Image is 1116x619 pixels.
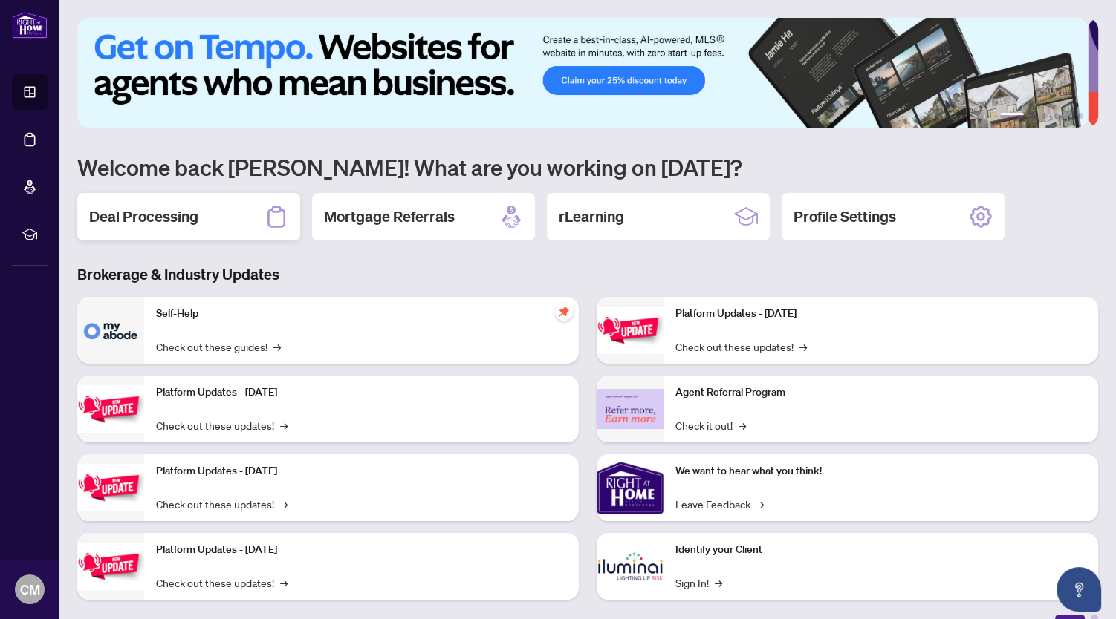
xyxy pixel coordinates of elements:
a: Leave Feedback→ [675,496,764,512]
button: 2 [1030,113,1036,119]
img: Platform Updates - July 21, 2025 [77,464,144,511]
a: Check out these updates!→ [156,496,288,512]
span: → [799,338,807,355]
button: 1 [1000,113,1024,119]
button: 6 [1077,113,1083,119]
p: Platform Updates - [DATE] [675,306,1086,322]
a: Check out these updates!→ [156,574,288,591]
span: pushpin [555,303,573,321]
button: Open asap [1057,567,1101,612]
p: Identify your Client [675,542,1086,558]
a: Check out these updates!→ [156,417,288,433]
h3: Brokerage & Industry Updates [77,264,1098,285]
img: Slide 0 [77,18,1088,128]
h2: Deal Processing [89,206,198,227]
span: → [280,496,288,512]
img: Self-Help [77,297,144,364]
h2: Mortgage Referrals [324,206,455,227]
p: Agent Referral Program [675,384,1086,401]
img: Agent Referral Program [597,389,664,430]
a: Sign In!→ [675,574,722,591]
button: 5 [1065,113,1071,119]
p: Platform Updates - [DATE] [156,542,567,558]
a: Check out these updates!→ [675,338,807,355]
img: Identify your Client [597,533,664,600]
span: → [280,417,288,433]
a: Check out these guides!→ [156,338,281,355]
img: Platform Updates - September 16, 2025 [77,385,144,432]
img: logo [12,11,48,39]
h2: rLearning [559,206,624,227]
h2: Profile Settings [794,206,896,227]
img: Platform Updates - June 23, 2025 [597,307,664,353]
a: Check it out!→ [675,417,746,433]
img: Platform Updates - July 8, 2025 [77,543,144,589]
img: We want to hear what you think! [597,454,664,521]
p: Self-Help [156,306,567,322]
button: 3 [1042,113,1048,119]
p: Platform Updates - [DATE] [156,463,567,479]
span: → [715,574,722,591]
h1: Welcome back [PERSON_NAME]! What are you working on [DATE]? [77,153,1098,181]
span: CM [20,579,40,600]
button: 4 [1054,113,1060,119]
span: → [280,574,288,591]
span: → [273,338,281,355]
p: Platform Updates - [DATE] [156,384,567,401]
span: → [756,496,764,512]
span: → [739,417,746,433]
p: We want to hear what you think! [675,463,1086,479]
